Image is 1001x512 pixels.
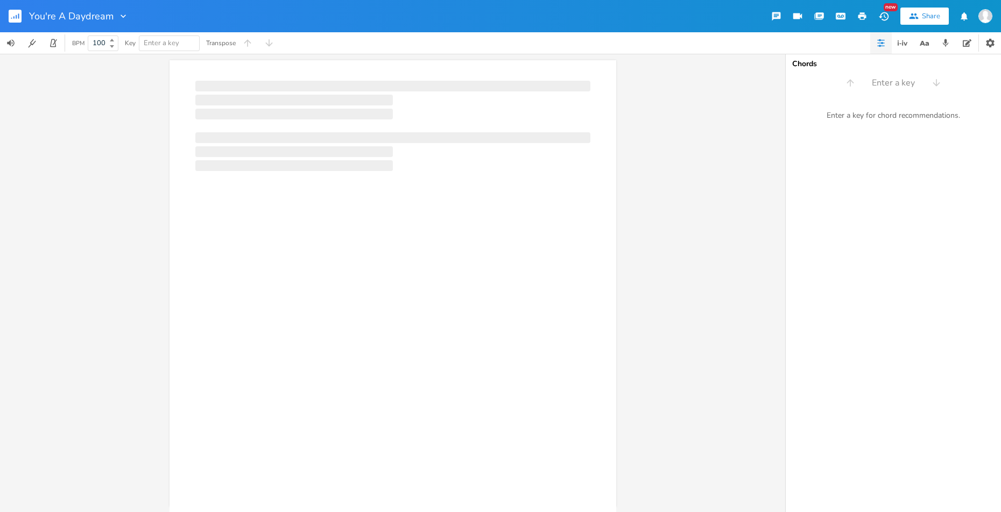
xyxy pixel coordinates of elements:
img: Mike Hind [978,9,992,23]
div: Transpose [206,40,236,46]
button: Share [900,8,949,25]
div: Key [125,40,136,46]
div: BPM [72,40,84,46]
span: Enter a key [872,77,915,89]
div: Share [922,11,940,21]
span: You're A Daydream [29,11,114,21]
div: Enter a key for chord recommendations. [786,104,1001,127]
span: Enter a key [144,38,179,48]
button: New [873,6,894,26]
div: Chords [792,60,995,68]
div: New [884,3,898,11]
